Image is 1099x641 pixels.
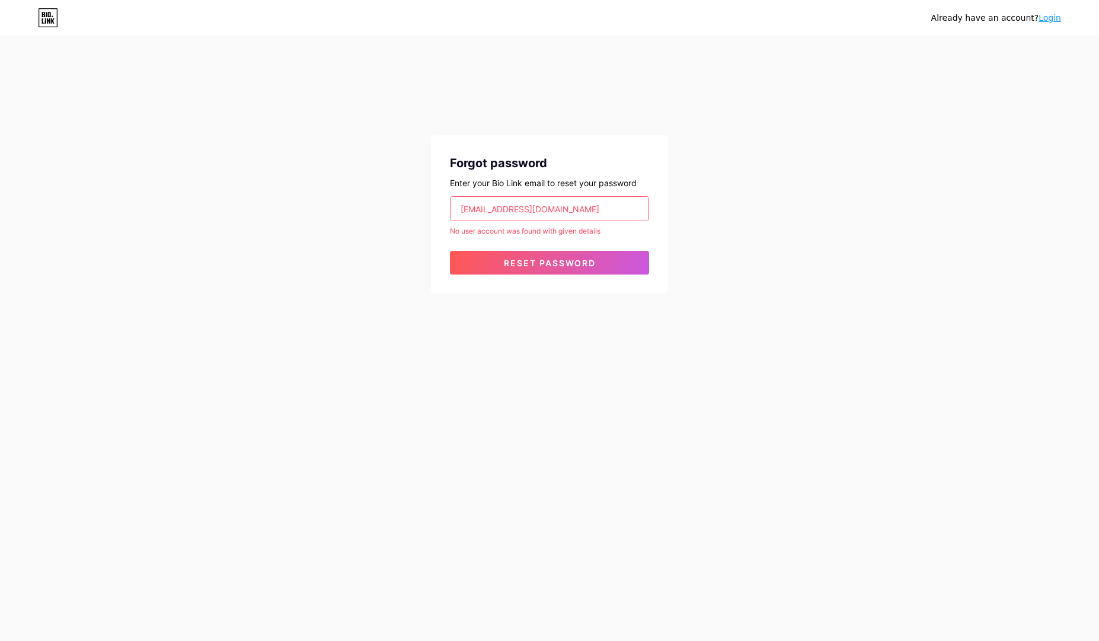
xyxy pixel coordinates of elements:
[450,226,649,237] div: No user account was found with given details
[450,251,649,275] button: Reset password
[931,12,1061,24] div: Already have an account?
[450,177,649,189] div: Enter your Bio Link email to reset your password
[504,258,596,268] span: Reset password
[451,197,648,221] input: Email
[1039,13,1061,23] a: Login
[450,154,649,172] div: Forgot password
